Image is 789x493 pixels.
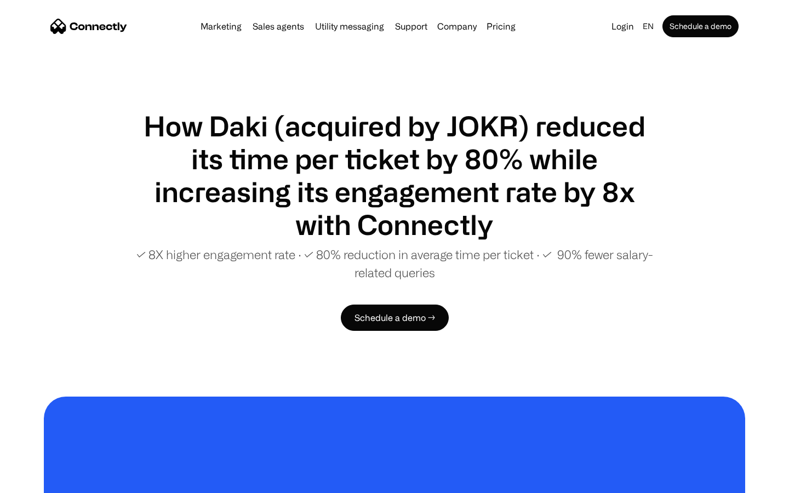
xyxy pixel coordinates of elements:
[196,22,246,31] a: Marketing
[341,305,449,331] a: Schedule a demo →
[131,245,658,282] p: ✓ 8X higher engagement rate ∙ ✓ 80% reduction in average time per ticket ∙ ✓ 90% fewer salary-rel...
[50,18,127,35] a: home
[607,19,638,34] a: Login
[437,19,477,34] div: Company
[248,22,308,31] a: Sales agents
[131,110,658,241] h1: How Daki (acquired by JOKR) reduced its time per ticket by 80% while increasing its engagement ra...
[391,22,432,31] a: Support
[22,474,66,489] ul: Language list
[482,22,520,31] a: Pricing
[434,19,480,34] div: Company
[643,19,654,34] div: en
[638,19,660,34] div: en
[11,473,66,489] aside: Language selected: English
[311,22,388,31] a: Utility messaging
[662,15,739,37] a: Schedule a demo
